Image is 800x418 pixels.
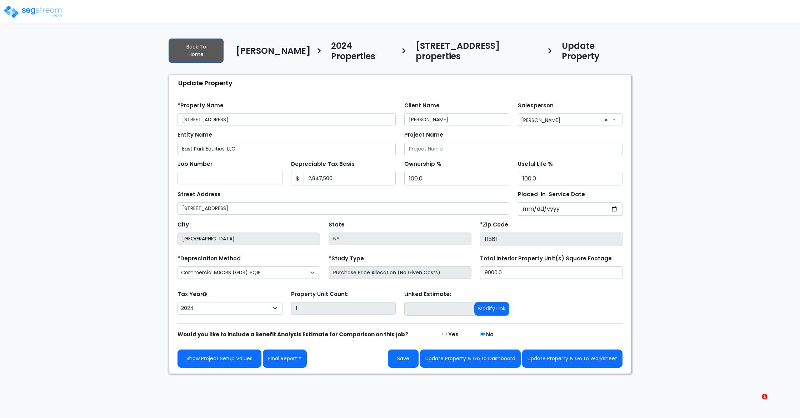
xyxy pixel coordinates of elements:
label: *Study Type [329,255,364,263]
label: Depreciable Tax Basis [291,160,355,168]
label: Tax Year [177,290,207,299]
label: City [177,221,189,229]
label: *Zip Code [480,221,508,229]
strong: Would you like to include a Benefit Analysis Estimate for Comparison on this job? [177,331,408,338]
h4: 2024 Properties [331,41,395,63]
label: Linked Estimate: [404,290,451,299]
input: Building Count [291,302,396,315]
label: Project Name [404,131,443,139]
input: Property Name [177,113,396,126]
a: [PERSON_NAME] [231,46,311,61]
div: Update Property [172,75,631,91]
label: Job Number [177,160,212,168]
label: Placed-In-Service Date [518,190,585,199]
input: Depreciation [518,172,623,185]
button: Save [388,350,419,368]
span: Asher Fried [518,113,623,126]
input: Zip Code [480,233,622,246]
button: Update Property & Go to Worksheet [522,350,622,368]
label: Property Unit Count: [291,290,349,299]
input: Project Name [404,143,622,155]
h3: > [401,45,407,59]
span: Asher Fried [518,114,622,125]
input: Client Name [404,113,509,126]
label: No [486,331,494,339]
label: Salesperson [518,102,554,110]
span: $ [291,172,304,185]
a: Update Property [556,41,631,66]
button: Modify Link [474,302,509,316]
label: Yes [448,331,459,339]
h4: Update Property [562,41,631,63]
label: Street Address [177,190,221,199]
input: Street Address [177,202,509,215]
input: total square foot [480,266,622,279]
h3: > [316,45,322,59]
a: Back To Home [169,39,224,63]
span: 1 [762,394,767,399]
label: *Depreciation Method [177,255,241,263]
a: 2024 Properties [326,41,395,66]
label: State [329,221,345,229]
span: × [605,115,608,125]
input: 0.00 [304,172,396,185]
label: Total Interior Property Unit(s) Square Footage [480,255,612,263]
label: *Property Name [177,102,224,110]
label: Ownership % [404,160,441,168]
h4: [STREET_ADDRESS] properties [416,41,541,63]
h4: [PERSON_NAME] [236,46,311,58]
h3: > [547,45,553,59]
label: Entity Name [177,131,212,139]
button: Update Property & Go to Dashboard [420,350,521,368]
img: logo_pro_r.png [3,5,64,19]
label: Useful Life % [518,160,553,168]
input: Ownership [404,172,509,185]
a: [STREET_ADDRESS] properties [410,41,541,66]
input: Entity Name [177,143,396,155]
a: Show Project Setup Values [177,350,261,368]
button: Final Report [263,350,307,368]
label: Client Name [404,102,440,110]
iframe: Intercom live chat [747,394,764,411]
